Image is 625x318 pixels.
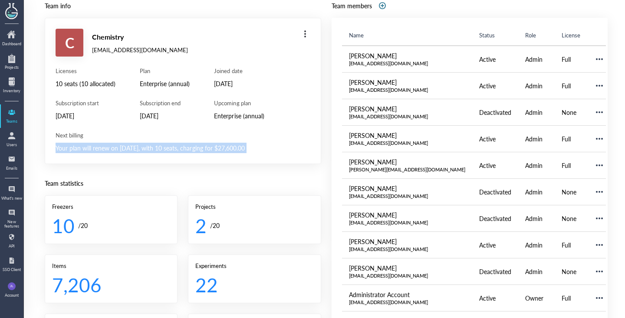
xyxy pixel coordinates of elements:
div: [EMAIL_ADDRESS][DOMAIN_NAME] [349,299,465,306]
div: Next billing [56,131,310,139]
div: [PERSON_NAME] [349,51,465,60]
div: Freezers [52,203,170,211]
td: Admin [518,46,555,73]
div: [PERSON_NAME] [349,131,465,140]
div: [PERSON_NAME] [349,104,465,113]
div: [EMAIL_ADDRESS][DOMAIN_NAME] [349,60,465,67]
span: License [562,31,580,39]
a: What's new [1,182,23,204]
td: Full [555,73,587,99]
td: Admin [518,205,555,232]
td: Active [472,232,518,258]
td: Admin [518,126,555,152]
td: Full [555,46,587,73]
div: / 20 [210,220,220,231]
span: C [65,29,74,57]
div: Items [52,262,170,270]
td: Deactivated [472,205,518,232]
td: Admin [518,179,555,205]
div: 10 seats (10 allocated) [56,78,115,89]
div: Dashboard [1,42,23,46]
a: SSO Client [1,254,23,275]
div: 22 [195,273,306,296]
a: Emails [1,152,23,174]
div: 2 [195,214,207,237]
div: SSO Client [1,268,23,272]
div: [EMAIL_ADDRESS][DOMAIN_NAME] [349,246,465,253]
div: Chemistry [92,31,188,43]
div: Licenses [56,67,115,75]
div: Account [5,293,19,298]
td: None [555,205,587,232]
div: [PERSON_NAME] [349,184,465,193]
td: Admin [518,232,555,258]
div: Your plan will renew on [DATE], with 10 seats, charging for $27,600.00 [56,143,310,153]
div: [EMAIL_ADDRESS][DOMAIN_NAME] [92,46,188,54]
div: Team members [332,1,372,10]
td: Active [472,73,518,99]
td: Deactivated [472,179,518,205]
div: Administrator Account [349,290,465,299]
div: Team info [45,0,321,11]
div: [PERSON_NAME] [349,264,465,272]
span: Role [525,31,536,39]
a: Inventory [1,75,23,97]
div: [DATE] [56,110,115,121]
td: Admin [518,73,555,99]
td: Admin [518,99,555,126]
td: Active [472,126,518,152]
div: [PERSON_NAME] [349,157,465,166]
div: Projects [195,203,313,211]
td: Admin [518,258,555,285]
div: Inventory [1,89,23,93]
div: Team statistics [45,178,321,188]
span: Name [349,31,364,39]
div: Enterprise (annual) [214,110,264,121]
div: Plan [140,67,190,75]
td: Admin [518,152,555,179]
div: / 20 [78,220,88,231]
div: Subscription start [56,99,115,107]
div: Joined date [214,67,264,75]
div: [PERSON_NAME] [349,211,465,219]
div: [PERSON_NAME] [349,237,465,246]
span: Status [479,31,495,39]
td: Owner [518,285,555,311]
div: [PERSON_NAME][EMAIL_ADDRESS][DOMAIN_NAME] [349,166,465,173]
div: [DATE] [140,110,190,121]
td: None [555,179,587,205]
a: API [1,230,23,252]
td: Active [472,46,518,73]
td: Full [555,126,587,152]
div: Users [1,143,23,147]
div: [EMAIL_ADDRESS][DOMAIN_NAME] [349,193,465,200]
td: Full [555,152,587,179]
div: [EMAIL_ADDRESS][DOMAIN_NAME] [349,272,465,279]
div: [PERSON_NAME] [349,78,465,87]
div: Upcoming plan [214,99,264,107]
div: Enterprise (annual) [140,78,190,89]
div: Emails [1,166,23,171]
div: API [1,244,23,248]
div: 10 [52,214,75,237]
td: Deactivated [472,99,518,126]
div: [EMAIL_ADDRESS][DOMAIN_NAME] [349,140,465,147]
div: [EMAIL_ADDRESS][DOMAIN_NAME] [349,219,465,226]
a: Teams [1,105,23,127]
td: Active [472,285,518,311]
td: Full [555,285,587,311]
td: Full [555,232,587,258]
td: None [555,258,587,285]
td: Deactivated [472,258,518,285]
a: Users [1,129,23,151]
span: JL [10,282,13,290]
div: Teams [1,119,23,124]
a: Dashboard [1,28,23,50]
td: None [555,99,587,126]
div: Projects [1,65,23,70]
div: [EMAIL_ADDRESS][DOMAIN_NAME] [349,87,465,94]
div: Subscription end [140,99,190,107]
div: Experiments [195,262,313,270]
div: [DATE] [214,78,264,89]
td: Active [472,152,518,179]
